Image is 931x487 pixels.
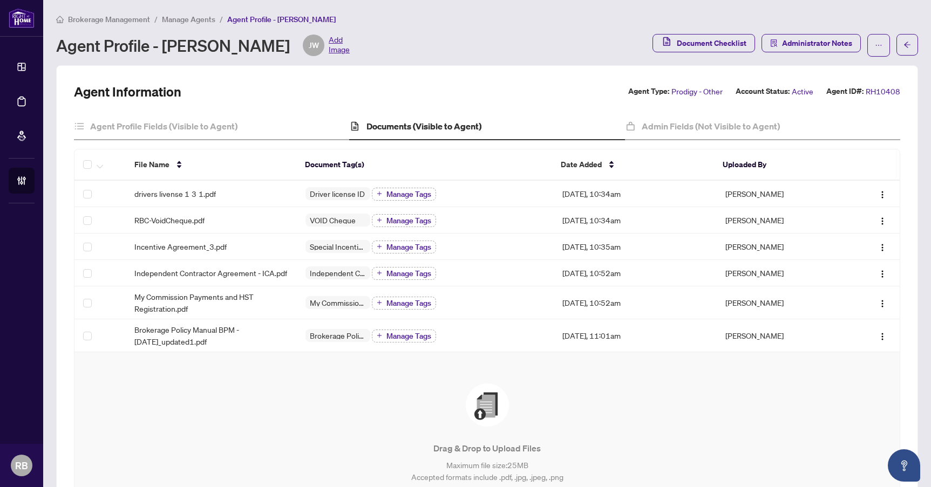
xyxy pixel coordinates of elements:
span: Administrator Notes [782,35,852,52]
button: Open asap [888,449,920,482]
span: Brokerage Policy Manual BPM - [DATE]_updated1.pdf [134,324,288,347]
img: Logo [878,190,887,199]
span: Manage Tags [386,217,431,224]
h4: Agent Profile Fields (Visible to Agent) [90,120,237,133]
span: Add Image [329,35,350,56]
span: RBC-VoidCheque.pdf [134,214,205,226]
td: [DATE], 10:34am [554,207,716,234]
img: Logo [878,270,887,278]
span: plus [377,217,382,223]
h4: Admin Fields (Not Visible to Agent) [642,120,780,133]
th: Date Added [552,149,714,181]
img: Logo [878,243,887,252]
span: plus [377,244,382,249]
button: Manage Tags [372,330,436,342]
th: Document Tag(s) [296,149,552,181]
label: Agent ID#: [826,85,864,98]
label: Agent Type: [628,85,669,98]
button: Manage Tags [372,214,436,227]
td: [PERSON_NAME] [717,181,845,207]
td: [PERSON_NAME] [717,207,845,234]
th: Uploaded By [714,149,842,181]
td: [DATE], 10:52am [554,260,716,286]
td: [PERSON_NAME] [717,319,845,352]
button: Manage Tags [372,241,436,253]
span: Manage Tags [386,190,431,198]
span: Manage Tags [386,243,431,251]
span: Brokerage Policy Manual [305,332,370,339]
span: ellipsis [875,42,882,49]
td: [DATE], 10:52am [554,286,716,319]
button: Document Checklist [653,34,755,52]
p: Maximum file size: 25 MB Accepted formats include .pdf, .jpg, .jpeg, .png [96,459,878,483]
span: Manage Tags [386,270,431,277]
img: File Upload [466,383,509,427]
span: Manage Tags [386,332,431,340]
span: Independent Contractor Agreement [305,269,370,277]
button: Logo [874,294,891,311]
button: Logo [874,211,891,229]
span: Driver license ID [305,190,369,197]
td: [PERSON_NAME] [717,234,845,260]
span: Manage Agents [162,15,215,24]
button: Manage Tags [372,188,436,201]
span: RH10408 [866,85,900,98]
span: VOID Cheque [305,216,360,224]
td: [PERSON_NAME] [717,286,845,319]
li: / [154,13,158,25]
span: File Name [134,159,169,170]
button: Logo [874,238,891,255]
span: Agent Profile - [PERSON_NAME] [227,15,336,24]
div: Agent Profile - [PERSON_NAME] [56,35,350,56]
span: My Commission Payments and HST Registration [305,299,370,306]
img: Logo [878,332,887,341]
h4: Documents (Visible to Agent) [366,120,481,133]
span: RB [15,458,28,473]
th: File Name [126,149,296,181]
span: Document Checklist [677,35,746,52]
span: plus [377,270,382,276]
img: Logo [878,217,887,225]
li: / [220,13,223,25]
span: My Commission Payments and HST Registration.pdf [134,291,288,314]
span: Brokerage Management [68,15,150,24]
span: Date Added [561,159,602,170]
span: Manage Tags [386,299,431,307]
h2: Agent Information [74,83,181,100]
button: Manage Tags [372,297,436,310]
td: [PERSON_NAME] [717,260,845,286]
p: Drag & Drop to Upload Files [96,442,878,455]
img: Logo [878,299,887,308]
span: Active [792,85,813,98]
span: Special Incentive Agreement [305,243,370,250]
span: plus [377,333,382,338]
span: plus [377,191,382,196]
span: Prodigy - Other [671,85,723,98]
label: Account Status: [736,85,790,98]
span: Independent Contractor Agreement - ICA.pdf [134,267,287,279]
button: Logo [874,327,891,344]
span: drivers livense 1 3 1.pdf [134,188,216,200]
button: Administrator Notes [762,34,861,52]
span: solution [770,39,778,47]
button: Logo [874,264,891,282]
span: JW [309,39,319,51]
span: home [56,16,64,23]
span: arrow-left [903,41,911,49]
td: [DATE], 11:01am [554,319,716,352]
img: logo [9,8,35,28]
button: Manage Tags [372,267,436,280]
span: plus [377,300,382,305]
span: Incentive Agreement_3.pdf [134,241,227,252]
button: Logo [874,185,891,202]
td: [DATE], 10:34am [554,181,716,207]
td: [DATE], 10:35am [554,234,716,260]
